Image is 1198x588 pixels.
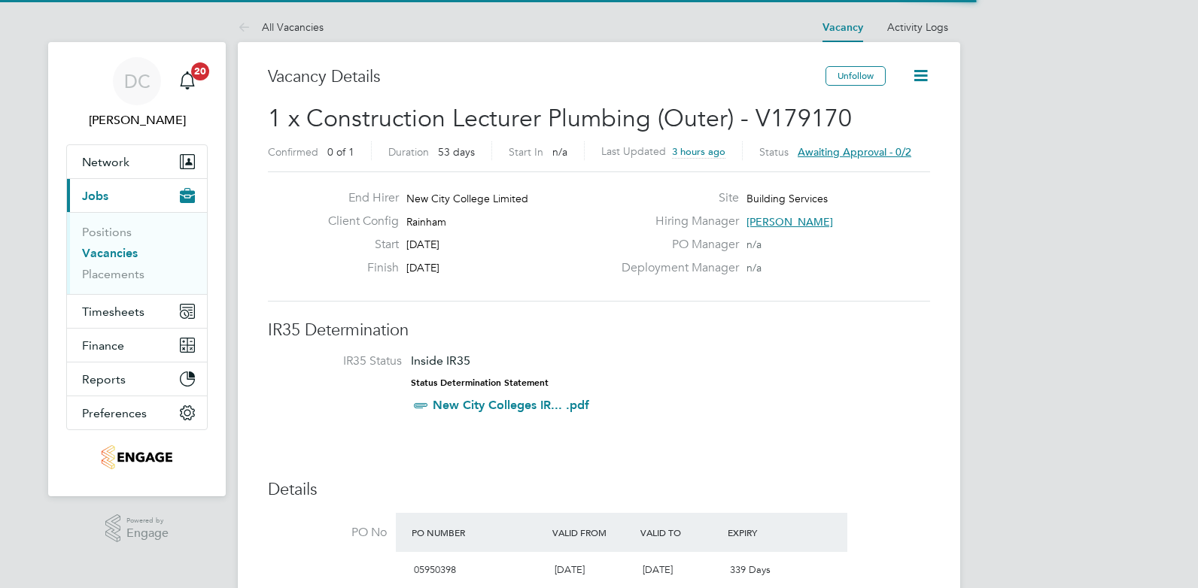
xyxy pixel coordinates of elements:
label: Confirmed [268,145,318,159]
a: New City Colleges IR... .pdf [433,398,589,412]
label: Hiring Manager [613,214,739,229]
span: n/a [746,238,762,251]
button: Finance [67,329,207,362]
label: PO Manager [613,237,739,253]
span: 3 hours ago [672,145,725,158]
button: Reports [67,362,207,396]
img: jjfox-logo-retina.png [102,445,172,469]
span: Preferences [82,406,147,420]
div: Valid From [549,519,637,546]
label: Start [316,237,399,253]
label: IR35 Status [283,353,402,369]
a: Vacancies [82,246,138,260]
a: Activity Logs [887,20,948,34]
a: Placements [82,267,144,281]
span: Engage [126,527,169,540]
span: Powered by [126,514,169,527]
span: 339 Days [730,563,771,576]
a: Powered byEngage [105,514,169,543]
nav: Main navigation [48,42,226,496]
span: New City College Limited [406,192,528,205]
span: Awaiting approval - 0/2 [798,145,911,159]
button: Network [67,145,207,178]
span: Inside IR35 [411,353,470,368]
label: Last Updated [601,144,666,158]
span: Jobs [82,189,108,203]
label: End Hirer [316,190,399,206]
span: Rainham [406,215,446,229]
span: 1 x Construction Lecturer Plumbing (Outer) - V179170 [268,104,852,133]
h3: Details [268,479,930,501]
span: 05950398 [414,563,456,576]
a: Positions [82,225,132,239]
span: Finance [82,338,124,353]
strong: Status Determination Statement [411,377,549,388]
span: [PERSON_NAME] [746,215,833,229]
a: Go to home page [66,445,208,469]
span: Network [82,155,129,169]
span: [DATE] [406,261,439,274]
a: 20 [172,57,202,105]
label: Deployment Manager [613,260,739,276]
label: Start In [509,145,543,159]
label: Finish [316,260,399,276]
span: [DATE] [406,238,439,251]
span: Building Services [746,192,828,205]
span: [DATE] [643,563,673,576]
div: Expiry [724,519,812,546]
button: Timesheets [67,295,207,328]
button: Unfollow [826,66,886,86]
span: n/a [552,145,567,159]
span: Reports [82,372,126,386]
span: Timesheets [82,305,144,319]
div: Valid To [637,519,725,546]
span: [DATE] [555,563,585,576]
span: 20 [191,62,209,80]
span: 53 days [438,145,475,159]
div: PO Number [408,519,549,546]
label: PO No [268,525,387,541]
button: Preferences [67,396,207,429]
h3: IR35 Determination [268,320,930,341]
label: Duration [388,145,429,159]
span: 0 of 1 [327,145,354,159]
a: Vacancy [822,21,863,34]
label: Client Config [316,214,399,229]
div: Jobs [67,212,207,294]
h3: Vacancy Details [268,66,826,88]
span: n/a [746,261,762,274]
a: All Vacancies [238,20,324,34]
label: Status [759,145,789,159]
label: Site [613,190,739,206]
span: Dan Clarke [66,111,208,129]
span: DC [124,71,151,91]
button: Jobs [67,179,207,212]
a: DC[PERSON_NAME] [66,57,208,129]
